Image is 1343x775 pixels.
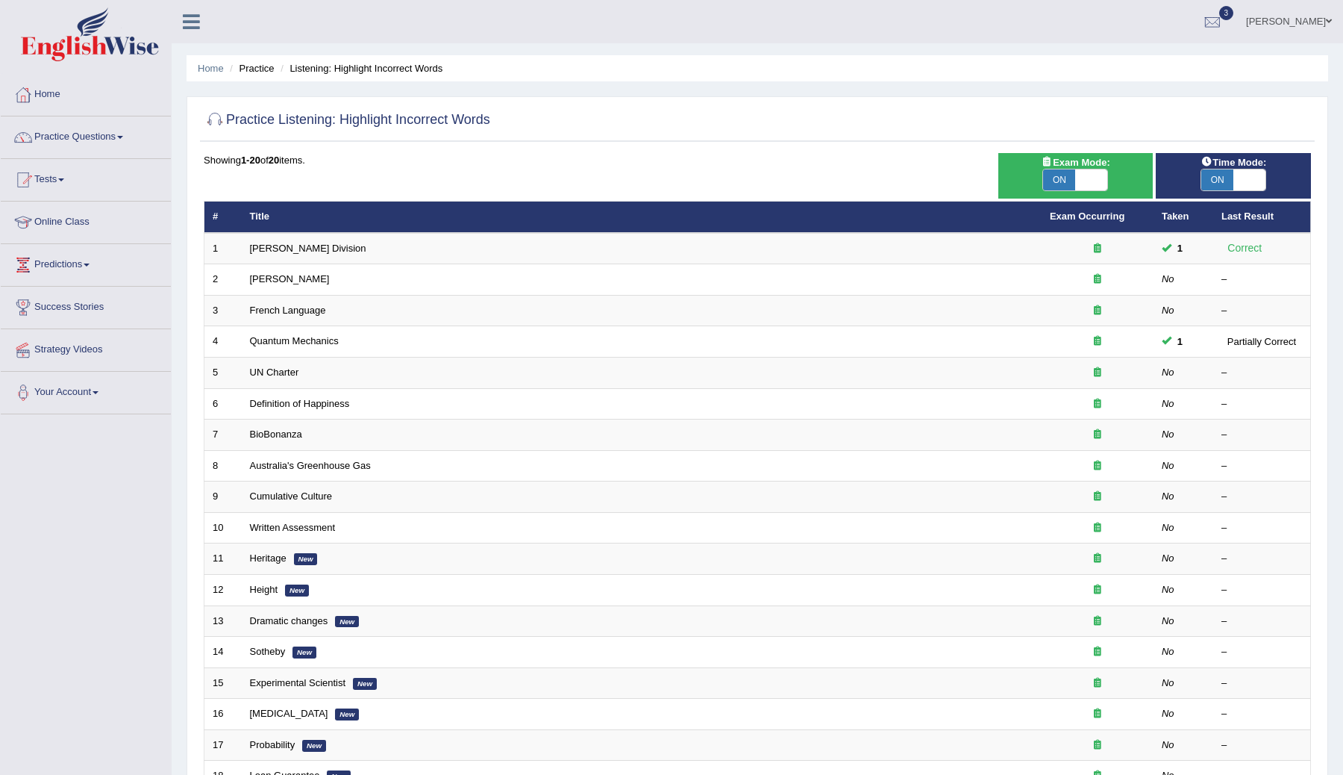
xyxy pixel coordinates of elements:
div: – [1221,397,1302,411]
div: Exam occurring question [1050,645,1145,659]
td: 12 [204,574,242,606]
em: No [1162,367,1174,378]
th: # [204,202,242,233]
div: Exam occurring question [1050,614,1145,629]
em: No [1162,429,1174,440]
div: Exam occurring question [1050,459,1145,473]
td: 9 [204,482,242,513]
td: 6 [204,388,242,420]
div: Exam occurring question [1050,242,1145,256]
div: – [1221,459,1302,473]
a: BioBonanza [250,429,302,440]
div: Exam occurring question [1050,521,1145,535]
em: No [1162,491,1174,502]
span: Time Mode: [1195,155,1272,170]
a: Probability [250,739,295,750]
a: Home [198,63,224,74]
a: Predictions [1,244,171,281]
em: No [1162,615,1174,626]
em: No [1162,677,1174,688]
div: Exam occurring question [1050,397,1145,411]
a: Tests [1,159,171,196]
a: Dramatic changes [250,615,328,626]
div: Exam occurring question [1050,490,1145,504]
a: Experimental Scientist [250,677,346,688]
div: – [1221,490,1302,504]
a: Practice Questions [1,116,171,154]
td: 3 [204,295,242,326]
td: 15 [204,667,242,699]
a: Success Stories [1,287,171,324]
div: – [1221,304,1302,318]
em: No [1162,460,1174,471]
a: Your Account [1,372,171,409]
em: No [1162,708,1174,719]
em: No [1162,739,1174,750]
div: Show exams occurring in exams [998,153,1153,199]
em: No [1162,522,1174,533]
th: Last Result [1213,202,1311,233]
span: You can still take this question [1171,240,1189,256]
a: Exam Occurring [1050,211,1124,222]
td: 16 [204,699,242,730]
div: – [1221,645,1302,659]
td: 2 [204,264,242,296]
div: – [1221,738,1302,753]
a: [PERSON_NAME] Division [250,243,366,254]
td: 7 [204,420,242,451]
li: Listening: Highlight Incorrect Words [277,61,442,75]
a: Height [250,584,278,595]
div: – [1221,707,1302,721]
b: 1-20 [241,155,260,166]
b: 20 [269,155,279,166]
td: 4 [204,326,242,358]
td: 8 [204,450,242,482]
div: Exam occurring question [1050,738,1145,753]
div: Exam occurring question [1050,366,1145,380]
td: 1 [204,233,242,264]
a: French Language [250,305,326,316]
a: Online Class [1,202,171,239]
div: Partially Correct [1221,334,1302,349]
a: Sotheby [250,646,286,657]
div: Exam occurring question [1050,428,1145,442]
div: – [1221,366,1302,380]
div: – [1221,676,1302,691]
a: UN Charter [250,367,299,378]
em: No [1162,398,1174,409]
em: New [302,740,326,752]
div: Exam occurring question [1050,273,1145,287]
a: Cumulative Culture [250,491,333,502]
td: 11 [204,544,242,575]
div: – [1221,614,1302,629]
span: Exam Mode: [1035,155,1115,170]
a: [PERSON_NAME] [250,273,330,284]
span: You can still take this question [1171,334,1189,349]
em: No [1162,584,1174,595]
div: Exam occurring question [1050,552,1145,566]
div: Exam occurring question [1050,334,1145,349]
h2: Practice Listening: Highlight Incorrect Words [204,109,490,131]
em: New [285,585,309,597]
div: – [1221,273,1302,287]
div: – [1221,521,1302,535]
th: Taken [1153,202,1213,233]
em: No [1162,553,1174,564]
em: No [1162,646,1174,657]
div: Correct [1221,240,1268,257]
a: Definition of Happiness [250,398,350,409]
td: 17 [204,729,242,761]
em: New [292,647,316,659]
a: Home [1,74,171,111]
div: – [1221,428,1302,442]
em: New [294,553,318,565]
em: No [1162,273,1174,284]
a: [MEDICAL_DATA] [250,708,328,719]
div: Showing of items. [204,153,1311,167]
th: Title [242,202,1042,233]
em: New [335,709,359,720]
div: Exam occurring question [1050,583,1145,597]
td: 14 [204,637,242,668]
em: New [353,678,377,690]
span: ON [1043,169,1075,190]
